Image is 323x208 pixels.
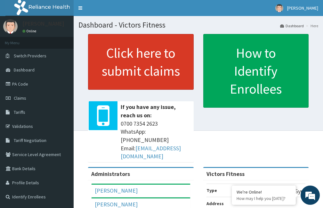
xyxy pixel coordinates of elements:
[237,189,291,195] div: We're Online!
[14,67,35,73] span: Dashboard
[95,201,138,208] a: [PERSON_NAME]
[33,36,108,44] div: Chat with us now
[14,95,26,101] span: Claims
[206,201,224,206] b: Address
[206,170,245,178] strong: Victors Fitness
[22,29,38,33] a: Online
[121,120,190,161] span: 0700 7354 2623 WhatsApp: [PHONE_NUMBER] Email:
[12,32,26,48] img: d_794563401_company_1708531726252_794563401
[275,4,283,12] img: User Image
[14,137,46,143] span: Tariff Negotiation
[121,103,176,119] b: If you have any issue, reach us on:
[121,145,181,160] a: [EMAIL_ADDRESS][DOMAIN_NAME]
[88,34,194,90] a: Click here to submit claims
[14,53,46,59] span: Switch Providers
[287,5,318,11] span: [PERSON_NAME]
[22,21,64,27] p: [PERSON_NAME]
[280,23,304,29] a: Dashboard
[91,170,130,178] b: Administrators
[237,196,291,201] p: How may I help you today?
[3,139,122,162] textarea: Type your message and hit 'Enter'
[78,21,318,29] h1: Dashboard - Victors Fitness
[3,19,18,34] img: User Image
[95,187,138,194] a: [PERSON_NAME]
[105,3,120,19] div: Minimize live chat window
[14,109,25,115] span: Tariffs
[304,23,318,29] li: Here
[37,63,88,128] span: We're online!
[203,34,309,108] a: How to Identify Enrollees
[206,187,217,193] b: Type
[295,187,305,196] p: Gym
